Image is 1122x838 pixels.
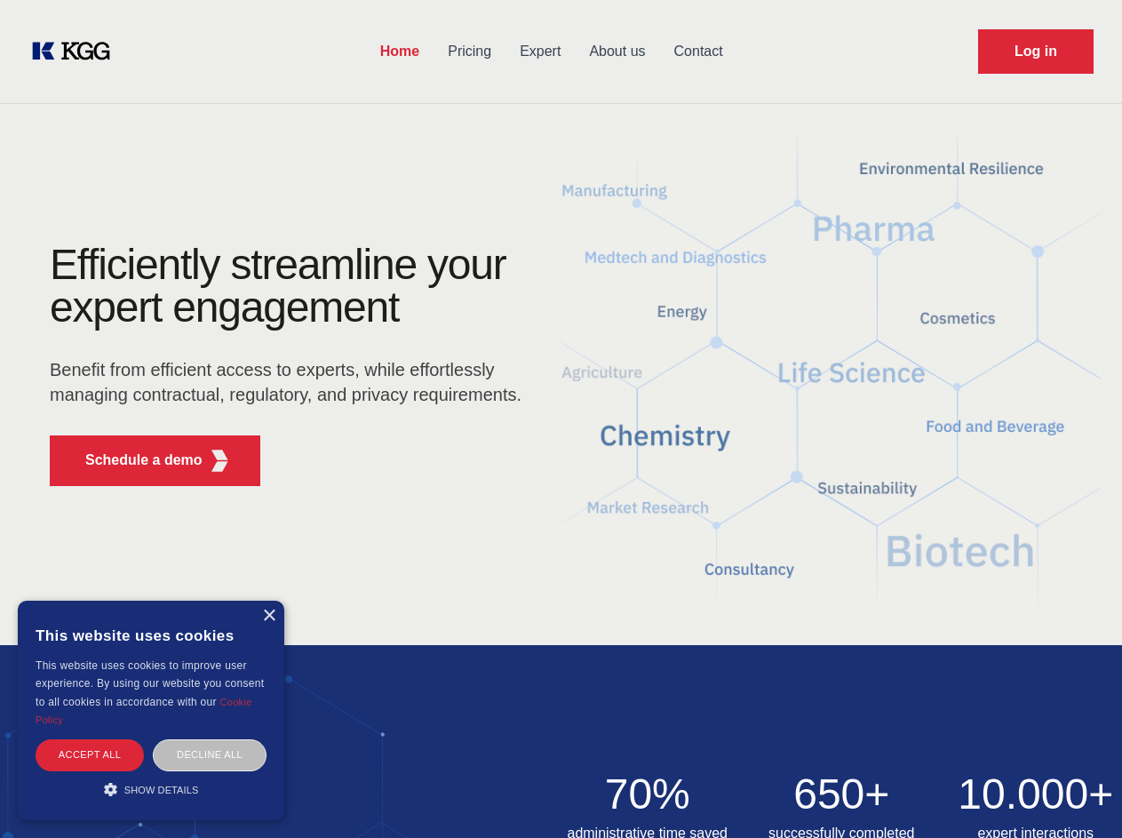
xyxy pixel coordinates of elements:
div: Decline all [153,739,267,770]
span: Show details [124,785,199,795]
a: Request Demo [978,29,1094,74]
h1: Efficiently streamline your expert engagement [50,243,533,329]
a: Contact [660,28,737,75]
div: Accept all [36,739,144,770]
a: Pricing [434,28,505,75]
img: KGG Fifth Element RED [561,116,1102,627]
div: Close [262,610,275,623]
a: Expert [505,28,575,75]
h2: 650+ [755,773,928,816]
h2: 70% [561,773,735,816]
p: Schedule a demo [85,450,203,471]
span: This website uses cookies to improve user experience. By using our website you consent to all coo... [36,659,264,708]
p: Benefit from efficient access to experts, while effortlessly managing contractual, regulatory, an... [50,357,533,407]
a: About us [575,28,659,75]
button: Schedule a demoKGG Fifth Element RED [50,435,260,486]
div: This website uses cookies [36,614,267,657]
a: Home [366,28,434,75]
img: KGG Fifth Element RED [209,450,231,472]
a: KOL Knowledge Platform: Talk to Key External Experts (KEE) [28,37,124,66]
div: Show details [36,780,267,798]
a: Cookie Policy [36,697,252,725]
